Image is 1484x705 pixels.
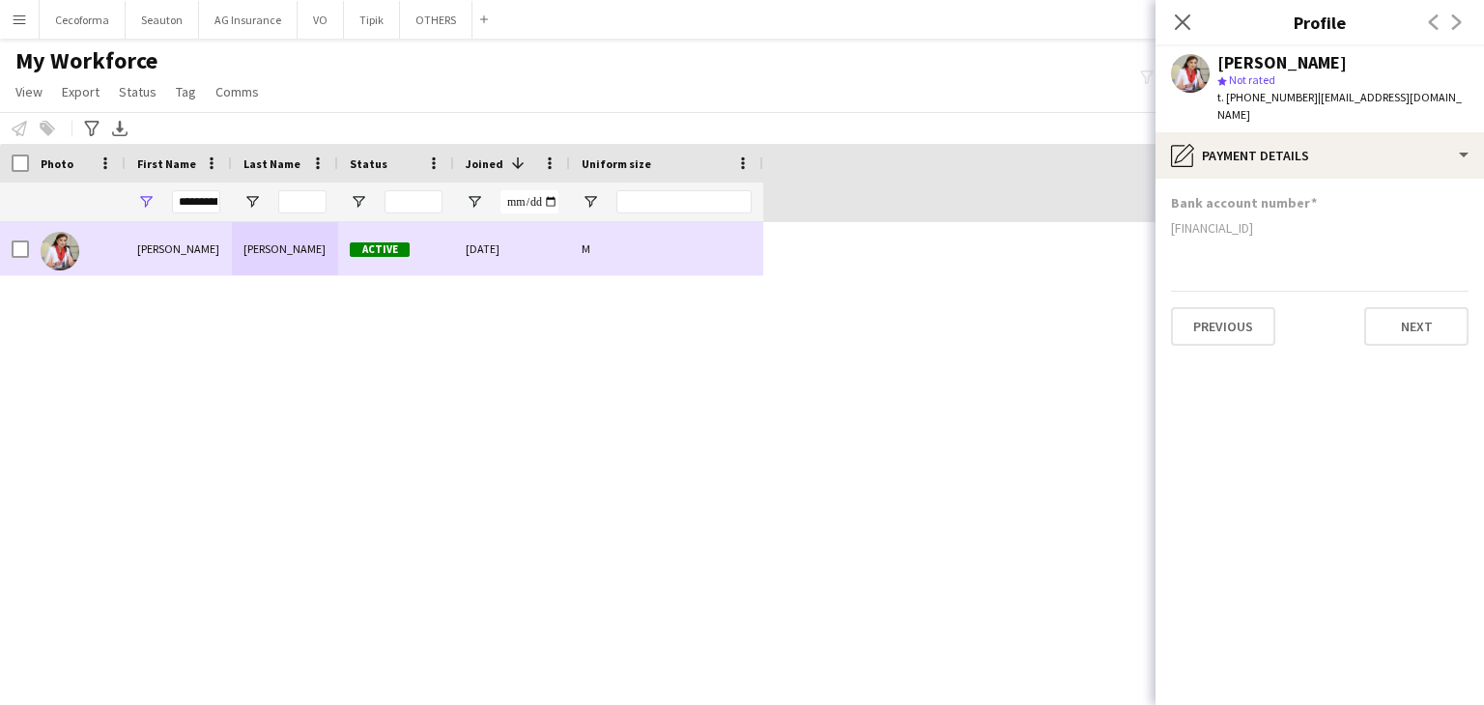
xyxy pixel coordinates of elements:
span: Uniform size [582,156,651,171]
input: Status Filter Input [385,190,442,213]
a: Export [54,79,107,104]
app-action-btn: Export XLSX [108,117,131,140]
input: Uniform size Filter Input [616,190,752,213]
button: VO [298,1,344,39]
span: Tag [176,83,196,100]
button: Cecoforma [40,1,126,39]
button: Seauton [126,1,199,39]
button: Open Filter Menu [243,193,261,211]
div: [DATE] [454,222,570,275]
button: Tipik [344,1,400,39]
span: First Name [137,156,196,171]
button: Next [1364,307,1469,346]
span: Status [350,156,387,171]
div: [PERSON_NAME] [232,222,338,275]
a: Tag [168,79,204,104]
span: Last Name [243,156,300,171]
span: Not rated [1229,72,1275,87]
h3: Bank account number [1171,194,1317,211]
button: Open Filter Menu [466,193,483,211]
div: [FINANCIAL_ID] [1171,219,1469,237]
input: Last Name Filter Input [278,190,327,213]
span: View [15,83,43,100]
span: Status [119,83,157,100]
img: Florentina Dumitru [41,232,79,270]
div: [PERSON_NAME] [1217,54,1347,71]
span: Export [62,83,100,100]
span: Photo [41,156,73,171]
a: View [8,79,50,104]
button: Open Filter Menu [582,193,599,211]
span: Comms [215,83,259,100]
button: OTHERS [400,1,472,39]
button: Previous [1171,307,1275,346]
span: t. [PHONE_NUMBER] [1217,90,1318,104]
span: Joined [466,156,503,171]
app-action-btn: Advanced filters [80,117,103,140]
a: Comms [208,79,267,104]
h3: Profile [1156,10,1484,35]
span: M [582,241,590,256]
button: Open Filter Menu [350,193,367,211]
span: My Workforce [15,46,157,75]
div: [PERSON_NAME] [126,222,232,275]
input: Joined Filter Input [500,190,558,213]
span: Active [350,242,410,257]
div: Payment details [1156,132,1484,179]
button: Open Filter Menu [137,193,155,211]
button: AG Insurance [199,1,298,39]
a: Status [111,79,164,104]
span: | [EMAIL_ADDRESS][DOMAIN_NAME] [1217,90,1462,122]
input: First Name Filter Input [172,190,220,213]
